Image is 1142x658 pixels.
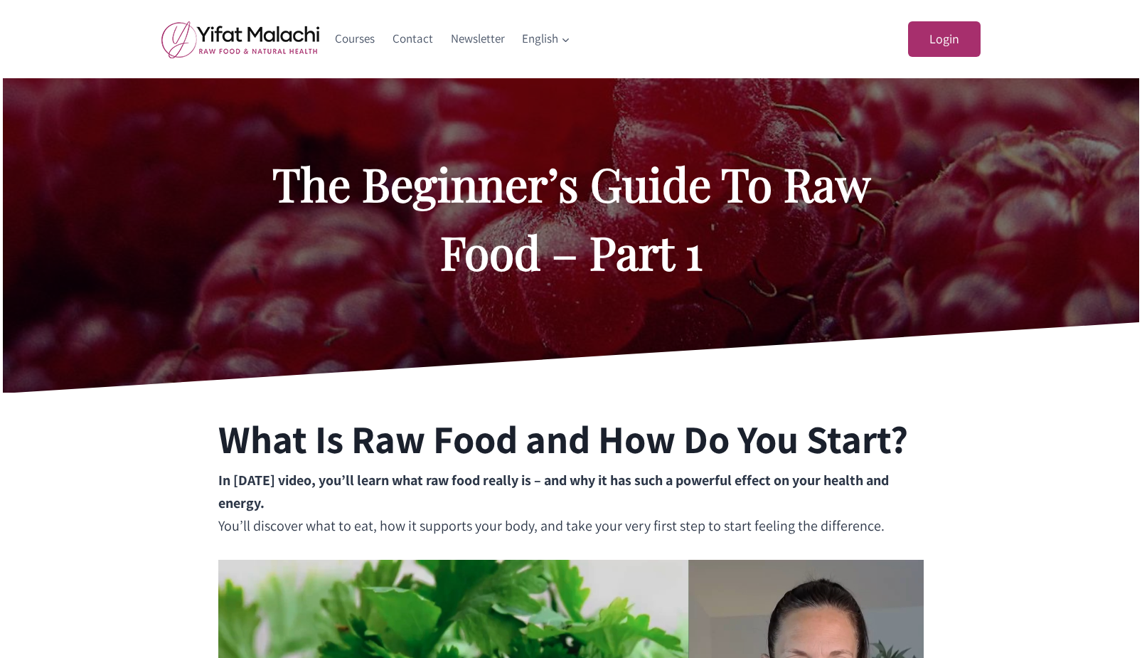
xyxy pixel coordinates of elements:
a: Contact [384,22,442,56]
img: yifat_logo41_en.png [161,21,319,58]
a: Login [908,21,981,58]
nav: Primary Navigation [326,22,580,56]
h2: What Is Raw Food and How Do You Start? [218,410,908,469]
a: Courses [326,22,384,56]
p: You’ll discover what to eat, how it supports your body, and take your very first step to start fe... [218,469,924,537]
a: Newsletter [442,22,513,56]
a: English [513,22,580,56]
h2: The Beginner’s Guide To Raw Food – Part 1 [244,149,898,286]
span: English [522,29,570,48]
strong: In [DATE] video, you’ll learn what raw food really is – and why it has such a powerful effect on ... [218,471,889,512]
